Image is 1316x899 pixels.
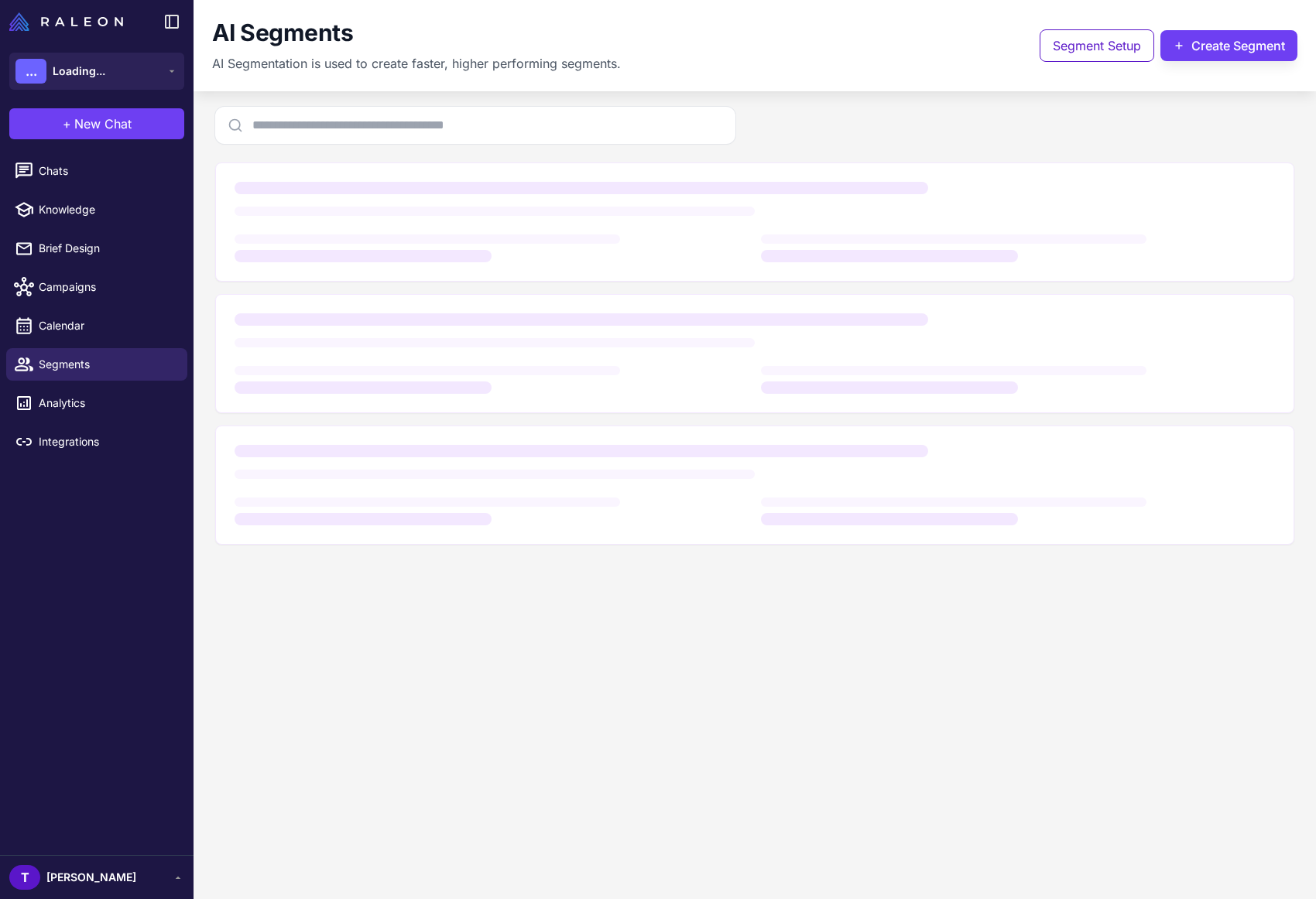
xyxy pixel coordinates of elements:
[6,271,187,303] a: Campaigns
[6,387,187,419] a: Analytics
[39,317,175,334] span: Calendar
[9,12,129,31] a: Raleon Logo
[74,115,132,133] span: New Chat
[6,155,187,187] a: Chats
[212,19,354,48] h1: AI Segments
[46,869,136,886] span: [PERSON_NAME]
[39,279,175,296] span: Campaigns
[1053,36,1141,55] span: Segment Setup
[1160,30,1297,61] button: Create Segment
[9,865,40,890] div: T
[212,54,621,73] p: AI Segmentation is used to create faster, higher performing segments.
[15,59,46,84] div: ...
[9,53,184,90] button: ...Loading...
[6,193,187,226] a: Knowledge
[6,426,187,458] a: Integrations
[6,309,187,342] a: Calendar
[39,433,175,450] span: Integrations
[39,356,175,373] span: Segments
[6,232,187,265] a: Brief Design
[39,201,175,218] span: Knowledge
[63,115,71,133] span: +
[39,240,175,257] span: Brief Design
[9,108,184,139] button: +New Chat
[53,63,105,80] span: Loading...
[1040,29,1154,62] button: Segment Setup
[39,395,175,412] span: Analytics
[6,348,187,381] a: Segments
[9,12,123,31] img: Raleon Logo
[39,162,175,179] span: Chats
